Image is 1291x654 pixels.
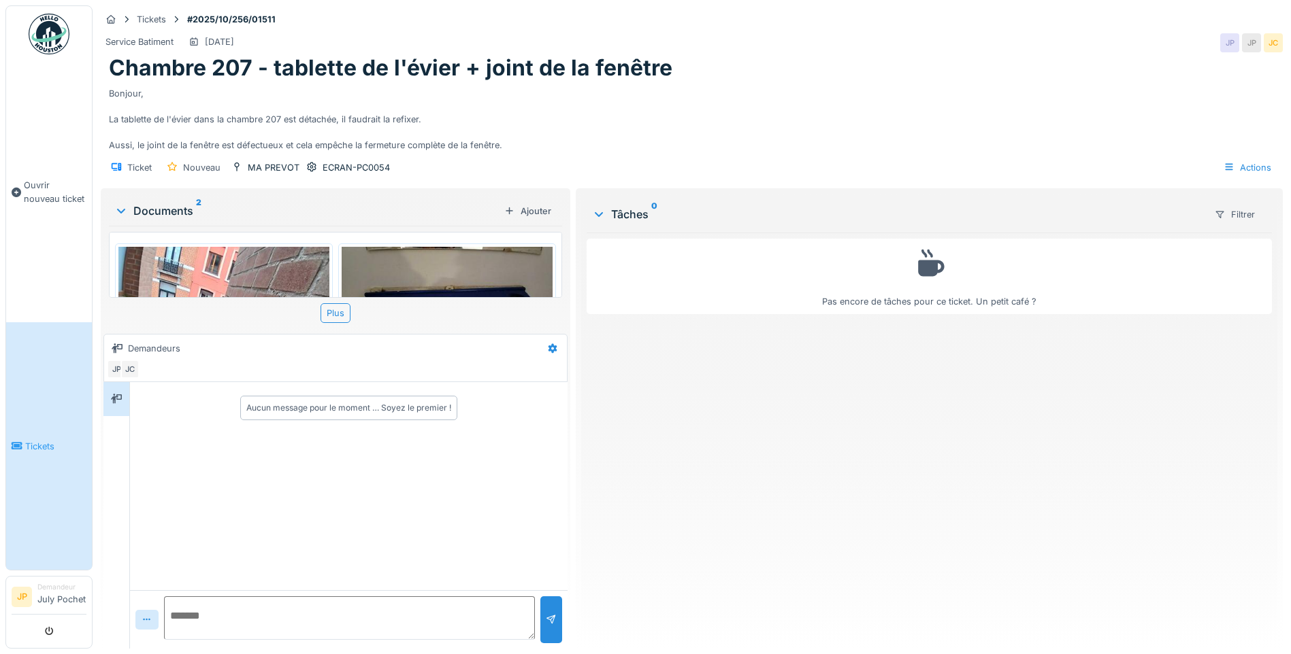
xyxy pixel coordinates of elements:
[107,360,126,379] div: JP
[196,203,201,219] sup: 2
[651,206,657,222] sup: 0
[120,360,140,379] div: JC
[24,179,86,205] span: Ouvrir nouveau ticket
[6,62,92,322] a: Ouvrir nouveau ticket
[248,161,299,174] div: MA PREVOT
[1242,33,1261,52] div: JP
[1218,158,1277,177] div: Actions
[321,303,350,323] div: Plus
[37,582,86,592] div: Demandeur
[114,203,499,219] div: Documents
[246,402,451,414] div: Aucun message pour le moment … Soyez le premier !
[592,206,1203,222] div: Tâches
[1209,205,1261,224] div: Filtrer
[29,14,69,54] img: Badge_color-CXgf-gQk.svg
[25,440,86,453] span: Tickets
[323,161,390,174] div: ECRAN-PC0054
[183,161,220,174] div: Nouveau
[118,247,329,528] img: hz64u9b6mesgg2c85h9e9jctx2sm
[12,582,86,615] a: JP DemandeurJuly Pochet
[128,342,180,355] div: Demandeurs
[109,82,1275,152] div: Bonjour, La tablette de l'évier dans la chambre 207 est détachée, il faudrait la refixer. Aussi, ...
[6,322,92,570] a: Tickets
[37,582,86,611] li: July Pochet
[12,587,32,607] li: JP
[342,247,553,392] img: l11oz0hibjlb7c38ltxlrkduw58b
[137,13,166,26] div: Tickets
[205,35,234,48] div: [DATE]
[182,13,281,26] strong: #2025/10/256/01511
[595,245,1263,308] div: Pas encore de tâches pour ce ticket. Un petit café ?
[127,161,152,174] div: Ticket
[1264,33,1283,52] div: JC
[1220,33,1239,52] div: JP
[109,55,672,81] h1: Chambre 207 - tablette de l'évier + joint de la fenêtre
[499,202,557,220] div: Ajouter
[105,35,174,48] div: Service Batiment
